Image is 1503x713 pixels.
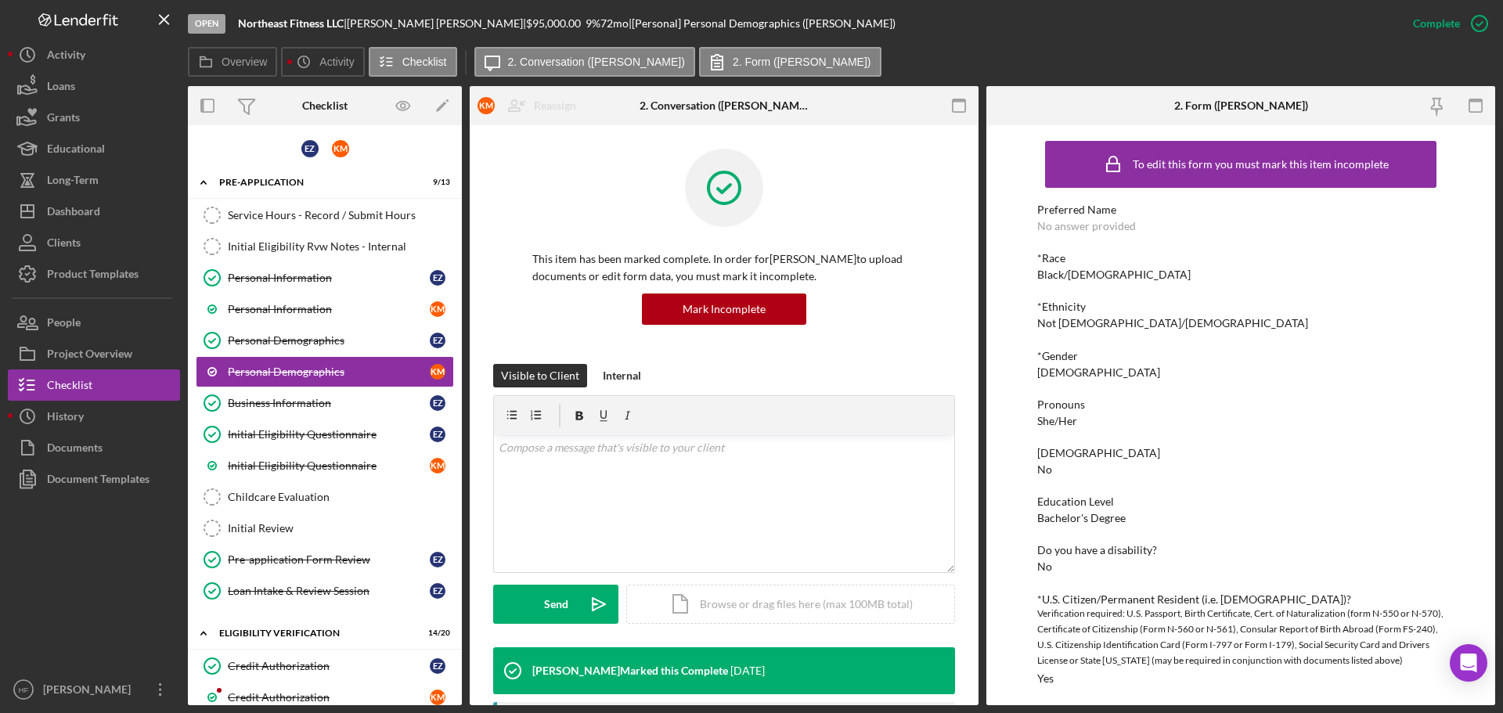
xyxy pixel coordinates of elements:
[508,56,685,68] label: 2. Conversation ([PERSON_NAME])
[47,258,139,293] div: Product Templates
[493,364,587,387] button: Visible to Client
[532,250,916,286] p: This item has been marked complete. In order for [PERSON_NAME] to upload documents or edit form d...
[8,164,180,196] button: Long-Term
[1037,317,1308,329] div: Not [DEMOGRAPHIC_DATA]/[DEMOGRAPHIC_DATA]
[600,17,629,30] div: 72 mo
[196,231,454,262] a: Initial Eligibility Rvw Notes - Internal
[228,209,453,221] div: Service Hours - Record / Submit Hours
[8,432,180,463] button: Documents
[1037,350,1444,362] div: *Gender
[1133,158,1389,171] div: To edit this form you must mark this item incomplete
[332,140,349,157] div: K M
[526,17,586,30] div: $95,000.00
[430,270,445,286] div: E Z
[47,432,103,467] div: Documents
[8,258,180,290] button: Product Templates
[188,47,277,77] button: Overview
[534,90,576,121] div: Reassign
[8,227,180,258] button: Clients
[1037,415,1077,427] div: She/Her
[196,325,454,356] a: Personal DemographicsEZ
[430,364,445,380] div: K M
[228,553,430,566] div: Pre-application Form Review
[640,99,809,112] div: 2. Conversation ([PERSON_NAME])
[430,458,445,474] div: K M
[1037,672,1054,685] div: Yes
[8,70,180,102] a: Loans
[228,303,430,315] div: Personal Information
[196,650,454,682] a: Credit AuthorizationEZ
[595,364,649,387] button: Internal
[1037,301,1444,313] div: *Ethnicity
[1037,606,1444,668] div: Verification required: U.S. Passport, Birth Certificate, Cert. of Naturalization (form N-550 or N...
[402,56,447,68] label: Checklist
[1037,495,1444,508] div: Education Level
[347,17,526,30] div: [PERSON_NAME] [PERSON_NAME] |
[430,301,445,317] div: K M
[228,660,430,672] div: Credit Authorization
[228,366,430,378] div: Personal Demographics
[8,401,180,432] button: History
[302,99,348,112] div: Checklist
[196,450,454,481] a: Initial Eligibility QuestionnaireKM
[369,47,457,77] button: Checklist
[1037,366,1160,379] div: [DEMOGRAPHIC_DATA]
[1037,544,1444,556] div: Do you have a disability?
[501,364,579,387] div: Visible to Client
[301,140,319,157] div: E Z
[430,658,445,674] div: E Z
[544,585,568,624] div: Send
[47,227,81,262] div: Clients
[8,338,180,369] button: Project Overview
[8,307,180,338] button: People
[196,481,454,513] a: Childcare Evaluation
[47,39,85,74] div: Activity
[603,364,641,387] div: Internal
[238,16,344,30] b: Northeast Fitness LLC
[8,133,180,164] a: Educational
[222,56,267,68] label: Overview
[196,513,454,544] a: Initial Review
[196,682,454,713] a: Credit AuthorizationKM
[47,70,75,106] div: Loans
[228,585,430,597] div: Loan Intake & Review Session
[8,102,180,133] a: Grants
[196,387,454,419] a: Business InformationEZ
[1037,463,1052,476] div: No
[1037,203,1444,216] div: Preferred Name
[8,369,180,401] button: Checklist
[39,674,141,709] div: [PERSON_NAME]
[1037,512,1126,524] div: Bachelor's Degree
[47,102,80,137] div: Grants
[430,333,445,348] div: E Z
[228,522,453,535] div: Initial Review
[228,691,430,704] div: Credit Authorization
[699,47,881,77] button: 2. Form ([PERSON_NAME])
[586,17,600,30] div: 9 %
[1413,8,1460,39] div: Complete
[733,56,871,68] label: 2. Form ([PERSON_NAME])
[196,544,454,575] a: Pre-application Form ReviewEZ
[8,39,180,70] a: Activity
[642,293,806,325] button: Mark Incomplete
[730,664,765,677] time: 2025-07-14 20:16
[430,395,445,411] div: E Z
[47,164,99,200] div: Long-Term
[1037,268,1191,281] div: Black/[DEMOGRAPHIC_DATA]
[1037,252,1444,265] div: *Race
[629,17,896,30] div: | [Personal] Personal Demographics ([PERSON_NAME])
[1037,447,1444,459] div: [DEMOGRAPHIC_DATA]
[1037,593,1444,606] div: *U.S. Citizen/Permanent Resident (i.e. [DEMOGRAPHIC_DATA])?
[196,575,454,607] a: Loan Intake & Review SessionEZ
[228,397,430,409] div: Business Information
[196,419,454,450] a: Initial Eligibility QuestionnaireEZ
[219,628,411,638] div: Eligibility Verification
[1037,398,1444,411] div: Pronouns
[281,47,364,77] button: Activity
[430,427,445,442] div: E Z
